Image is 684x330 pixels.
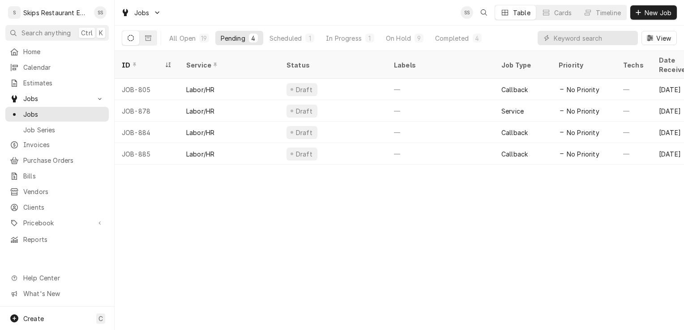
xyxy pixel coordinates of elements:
div: 4 [475,34,480,43]
div: 1 [307,34,312,43]
div: JOB-878 [115,100,179,122]
span: Clients [23,203,104,212]
div: — [616,79,652,100]
a: Clients [5,200,109,215]
div: Pending [221,34,245,43]
a: Go to What's New [5,286,109,301]
a: Estimates [5,76,109,90]
div: On Hold [386,34,411,43]
span: Purchase Orders [23,156,104,165]
span: Reports [23,235,104,244]
span: Calendar [23,63,104,72]
div: Shan Skipper's Avatar [461,6,473,19]
a: Home [5,44,109,59]
div: Table [513,8,530,17]
span: C [98,314,103,323]
div: In Progress [326,34,362,43]
span: View [654,34,673,43]
a: Invoices [5,137,109,152]
a: Job Series [5,123,109,137]
div: Status [286,60,378,70]
a: Go to Pricebook [5,216,109,230]
div: 4 [251,34,256,43]
div: 9 [416,34,422,43]
span: Search anything [21,28,71,38]
div: JOB-885 [115,143,179,165]
span: Jobs [134,8,150,17]
div: Labor/HR [186,149,214,159]
div: Skips Restaurant Equipment [23,8,89,17]
a: Purchase Orders [5,153,109,168]
span: No Priority [567,149,599,159]
div: Techs [623,60,645,70]
div: Draft [295,85,314,94]
a: Bills [5,169,109,183]
div: SS [461,6,473,19]
a: Reports [5,232,109,247]
div: Labor/HR [186,106,214,116]
span: Job Series [23,125,104,135]
span: Help Center [23,273,103,283]
a: Calendar [5,60,109,75]
div: — [387,79,494,100]
span: What's New [23,289,103,298]
div: Service [186,60,270,70]
div: Callback [501,85,528,94]
div: — [616,143,652,165]
div: 19 [201,34,207,43]
span: Bills [23,171,104,181]
button: Search anythingCtrlK [5,25,109,41]
button: View [641,31,677,45]
div: JOB-805 [115,79,179,100]
div: Scheduled [269,34,302,43]
div: Labels [394,60,487,70]
span: K [99,28,103,38]
a: Go to Jobs [117,5,165,20]
span: Jobs [23,110,104,119]
div: 1 [367,34,372,43]
div: — [616,100,652,122]
div: Labor/HR [186,128,214,137]
span: Vendors [23,187,104,196]
input: Keyword search [554,31,633,45]
button: New Job [630,5,677,20]
div: Job Type [501,60,544,70]
span: Estimates [23,78,104,88]
div: Labor/HR [186,85,214,94]
a: Go to Jobs [5,91,109,106]
button: Open search [477,5,491,20]
span: New Job [643,8,673,17]
div: Service [501,106,524,116]
div: SS [94,6,107,19]
div: — [616,122,652,143]
span: No Priority [567,106,599,116]
span: Jobs [23,94,91,103]
span: No Priority [567,128,599,137]
div: Draft [295,106,314,116]
div: Callback [501,128,528,137]
div: — [387,122,494,143]
span: Home [23,47,104,56]
div: Timeline [596,8,621,17]
div: Priority [559,60,607,70]
div: Shan Skipper's Avatar [94,6,107,19]
div: JOB-884 [115,122,179,143]
span: No Priority [567,85,599,94]
div: Completed [435,34,469,43]
div: S [8,6,21,19]
div: Draft [295,149,314,159]
div: All Open [169,34,196,43]
div: Cards [554,8,572,17]
span: Invoices [23,140,104,149]
span: Ctrl [81,28,93,38]
div: — [387,100,494,122]
a: Vendors [5,184,109,199]
a: Jobs [5,107,109,122]
div: Callback [501,149,528,159]
span: Create [23,315,44,322]
div: ID [122,60,163,70]
a: Go to Help Center [5,271,109,285]
div: — [387,143,494,165]
div: Draft [295,128,314,137]
span: Pricebook [23,218,91,228]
